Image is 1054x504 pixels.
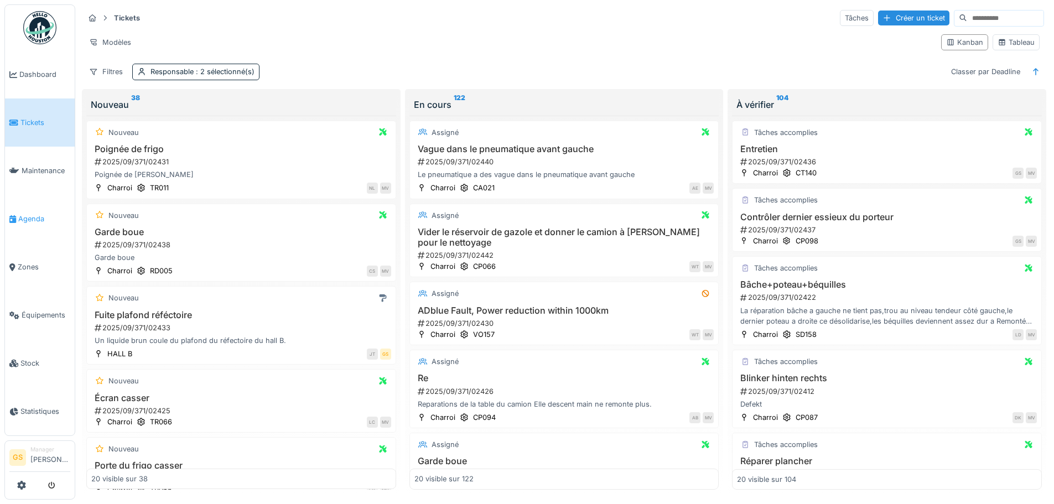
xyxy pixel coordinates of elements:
[689,183,700,194] div: AE
[150,183,169,193] div: TR011
[417,157,714,167] div: 2025/09/371/02440
[9,449,26,466] li: GS
[1013,329,1024,340] div: LD
[796,412,818,423] div: CP087
[754,195,818,205] div: Tâches accomplies
[737,373,1037,383] h3: Blinker hinten rechts
[94,240,391,250] div: 2025/09/371/02438
[84,34,136,50] div: Modèles
[796,236,818,246] div: CP098
[380,349,391,360] div: GS
[131,98,140,111] sup: 38
[776,98,788,111] sup: 104
[108,210,139,221] div: Nouveau
[737,279,1037,290] h3: Bâche+poteau+béquilles
[703,412,714,423] div: MV
[94,406,391,416] div: 2025/09/371/02425
[1013,412,1024,423] div: DK
[737,212,1037,222] h3: Contrôler dernier essieux du porteur
[473,329,495,340] div: VO157
[20,117,70,128] span: Tickets
[150,66,255,77] div: Responsable
[414,399,714,409] div: Reparations de la table du camion Elle descent main ne remonte plus.
[367,266,378,277] div: CS
[380,266,391,277] div: MV
[5,387,75,435] a: Statistiques
[753,236,778,246] div: Charroi
[20,358,70,368] span: Stock
[432,127,459,138] div: Assigné
[417,250,714,261] div: 2025/09/371/02442
[432,356,459,367] div: Assigné
[367,349,378,360] div: JT
[194,67,255,76] span: : 2 sélectionné(s)
[414,456,714,466] h3: Garde boue
[1026,412,1037,423] div: MV
[22,310,70,320] span: Équipements
[94,157,391,167] div: 2025/09/371/02431
[946,64,1025,80] div: Classer par Deadline
[430,412,455,423] div: Charroi
[22,165,70,176] span: Maintenance
[19,69,70,80] span: Dashboard
[94,323,391,333] div: 2025/09/371/02433
[689,412,700,423] div: AB
[737,305,1037,326] div: La réparation bâche a gauche ne tient pas,trou au niveau tendeur côté gauche,le dernier poteau a ...
[84,64,128,80] div: Filtres
[91,98,392,111] div: Nouveau
[91,474,148,485] div: 20 visible sur 38
[91,227,391,237] h3: Garde boue
[737,456,1037,466] h3: Réparer plancher
[107,349,132,359] div: HALL B
[18,214,70,224] span: Agenda
[5,339,75,387] a: Stock
[414,98,715,111] div: En cours
[703,183,714,194] div: MV
[946,37,983,48] div: Kanban
[367,183,378,194] div: NL
[20,406,70,417] span: Statistiques
[432,288,459,299] div: Assigné
[703,329,714,340] div: MV
[91,144,391,154] h3: Poignée de frigo
[754,127,818,138] div: Tâches accomplies
[417,386,714,397] div: 2025/09/371/02426
[1013,236,1024,247] div: GS
[689,261,700,272] div: WT
[5,243,75,291] a: Zones
[367,417,378,428] div: LC
[108,293,139,303] div: Nouveau
[108,444,139,454] div: Nouveau
[736,98,1037,111] div: À vérifier
[737,399,1037,409] div: Defekt
[108,376,139,386] div: Nouveau
[5,195,75,243] a: Agenda
[753,329,778,340] div: Charroi
[5,98,75,147] a: Tickets
[473,183,495,193] div: CA021
[91,310,391,320] h3: Fuite plafond réféctoire
[737,144,1037,154] h3: Entretien
[417,318,714,329] div: 2025/09/371/02430
[9,445,70,472] a: GS Manager[PERSON_NAME]
[703,261,714,272] div: MV
[430,183,455,193] div: Charroi
[150,266,173,276] div: RD005
[30,445,70,454] div: Manager
[91,335,391,346] div: Un liquide brun coule du plafond du réfectoire du hall B.
[998,37,1035,48] div: Tableau
[18,262,70,272] span: Zones
[380,417,391,428] div: MV
[878,11,949,25] div: Créer un ticket
[150,417,172,427] div: TR066
[91,169,391,180] div: Poignée de [PERSON_NAME]
[91,393,391,403] h3: Écran casser
[754,263,818,273] div: Tâches accomplies
[1026,236,1037,247] div: MV
[739,157,1037,167] div: 2025/09/371/02436
[1026,329,1037,340] div: MV
[754,439,818,450] div: Tâches accomplies
[796,168,817,178] div: CT140
[414,144,714,154] h3: Vague dans le pneumatique avant gauche
[454,98,465,111] sup: 122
